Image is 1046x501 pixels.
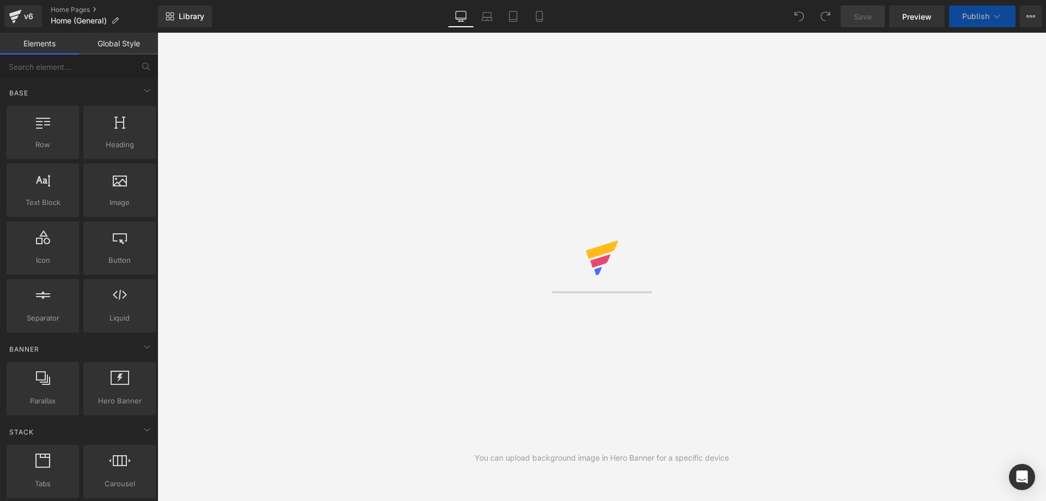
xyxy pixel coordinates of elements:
span: Heading [87,139,153,150]
button: Undo [788,5,810,27]
button: More [1020,5,1042,27]
span: Text Block [10,197,76,208]
a: Laptop [474,5,500,27]
span: Stack [8,427,35,437]
a: Mobile [526,5,552,27]
span: Base [8,88,29,98]
span: Parallax [10,395,76,407]
span: Preview [902,11,932,22]
span: Publish [962,12,989,21]
span: Liquid [87,312,153,324]
a: v6 [4,5,42,27]
div: You can upload background image in Hero Banner for a specific device [475,452,729,464]
span: Banner [8,344,40,354]
span: Hero Banner [87,395,153,407]
span: Carousel [87,478,153,490]
div: Open Intercom Messenger [1009,464,1035,490]
a: Tablet [500,5,526,27]
div: v6 [22,9,35,23]
span: Row [10,139,76,150]
span: Home (General) [51,16,107,25]
a: Home Pages [51,5,158,14]
a: Desktop [448,5,474,27]
span: Save [854,11,872,22]
span: Button [87,255,153,266]
button: Publish [949,5,1015,27]
a: New Library [158,5,212,27]
a: Preview [889,5,945,27]
span: Tabs [10,478,76,490]
a: Global Style [79,33,158,55]
span: Library [179,11,204,21]
button: Redo [814,5,836,27]
span: Image [87,197,153,208]
span: Icon [10,255,76,266]
span: Separator [10,312,76,324]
